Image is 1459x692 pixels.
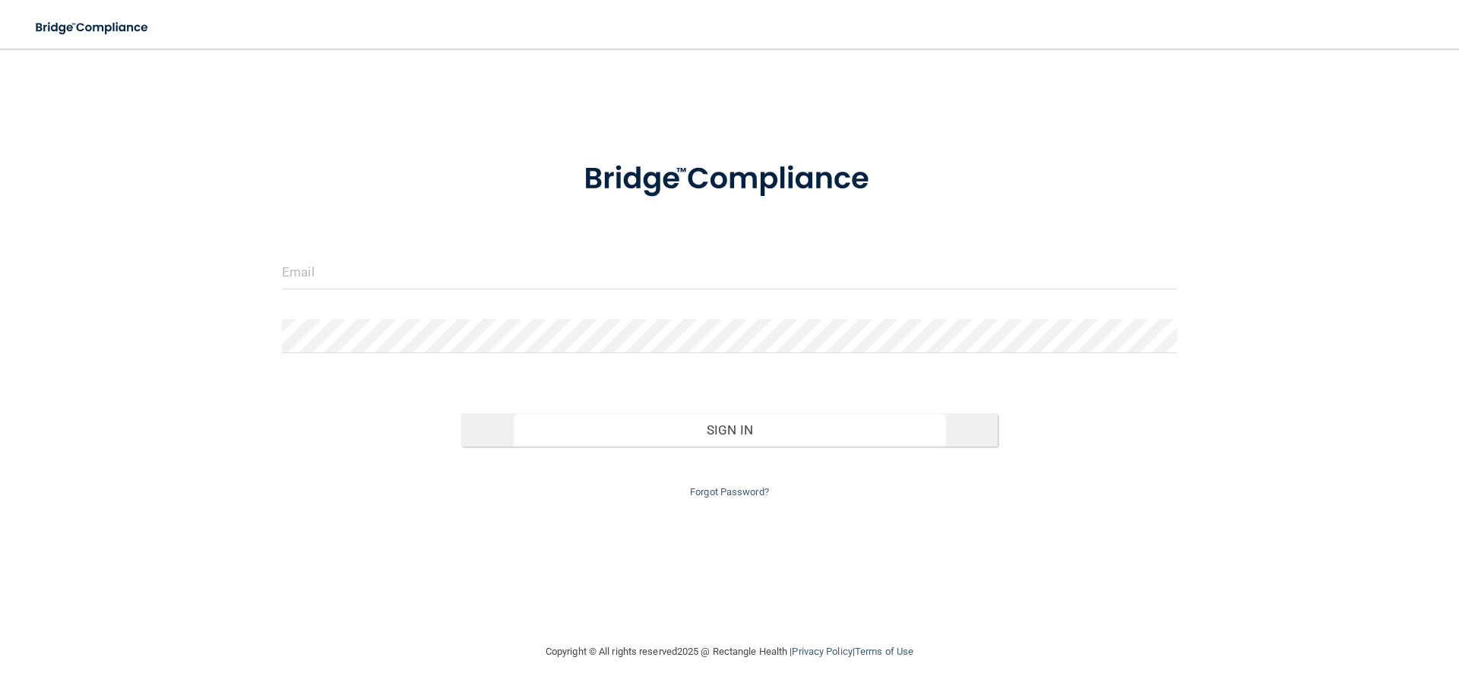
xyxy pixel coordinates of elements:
[1196,584,1441,645] iframe: Drift Widget Chat Controller
[690,486,769,498] a: Forgot Password?
[461,413,999,447] button: Sign In
[552,140,907,219] img: bridge_compliance_login_screen.278c3ca4.svg
[282,255,1177,289] input: Email
[23,12,163,43] img: bridge_compliance_login_screen.278c3ca4.svg
[452,627,1007,676] div: Copyright © All rights reserved 2025 @ Rectangle Health | |
[792,646,852,657] a: Privacy Policy
[855,646,913,657] a: Terms of Use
